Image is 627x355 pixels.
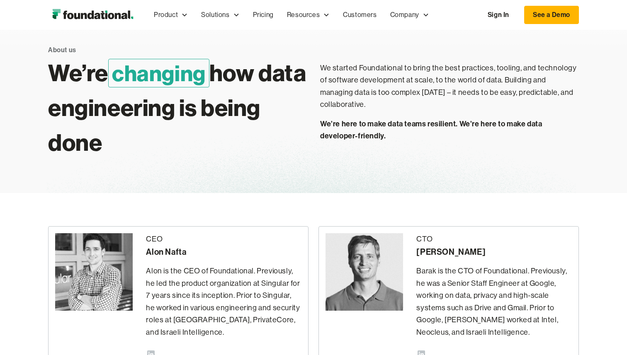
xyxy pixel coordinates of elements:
a: Sign In [479,6,518,24]
p: Alon is the CEO of Foundational. Previously, he led the product organization at Singular for 7 ye... [146,265,301,338]
img: Alon Nafta - CEO [55,233,133,311]
div: Alon Nafta [146,245,301,258]
p: Barak is the CTO of Foundational. Previously, he was a Senior Staff Engineer at Google, working o... [416,265,572,338]
a: See a Demo [524,6,579,24]
iframe: Chat Widget [586,315,627,355]
div: Solutions [201,10,229,20]
div: [PERSON_NAME] [416,245,572,258]
div: CTO [416,233,572,246]
p: We’re here to make data teams resilient. We’re here to make data developer-friendly. [320,118,579,142]
span: changing [108,59,209,87]
a: Customers [336,1,383,29]
div: Resources [287,10,320,20]
div: Company [384,1,436,29]
a: home [48,7,137,23]
div: Company [390,10,419,20]
a: Pricing [246,1,280,29]
div: Resources [280,1,336,29]
div: Solutions [194,1,246,29]
img: Barak Forgoun - CTO [326,233,403,311]
div: Product [154,10,178,20]
h1: We’re how data engineering is being done [48,56,307,160]
div: CEO [146,233,301,246]
p: We started Foundational to bring the best practices, tooling, and technology of software developm... [320,62,579,111]
img: Foundational Logo [48,7,137,23]
div: Product [147,1,194,29]
div: About us [48,45,76,56]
